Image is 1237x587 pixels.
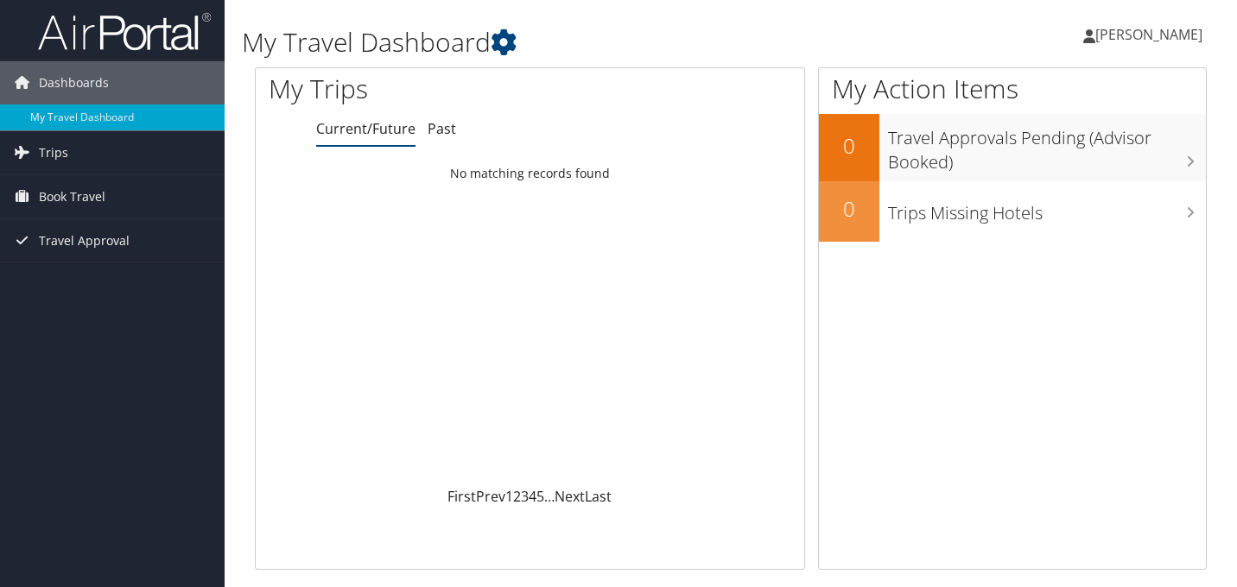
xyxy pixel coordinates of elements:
[39,131,68,174] span: Trips
[1083,9,1220,60] a: [PERSON_NAME]
[505,487,513,506] a: 1
[536,487,544,506] a: 5
[819,71,1206,107] h1: My Action Items
[1095,25,1202,44] span: [PERSON_NAME]
[888,117,1206,174] h3: Travel Approvals Pending (Advisor Booked)
[39,61,109,104] span: Dashboards
[39,175,105,218] span: Book Travel
[269,71,562,107] h1: My Trips
[428,119,456,138] a: Past
[819,131,879,161] h2: 0
[888,193,1206,225] h3: Trips Missing Hotels
[819,181,1206,242] a: 0Trips Missing Hotels
[544,487,555,506] span: …
[476,487,505,506] a: Prev
[529,487,536,506] a: 4
[555,487,585,506] a: Next
[513,487,521,506] a: 2
[819,194,879,224] h2: 0
[819,114,1206,180] a: 0Travel Approvals Pending (Advisor Booked)
[38,11,211,52] img: airportal-logo.png
[585,487,612,506] a: Last
[447,487,476,506] a: First
[316,119,416,138] a: Current/Future
[242,24,894,60] h1: My Travel Dashboard
[521,487,529,506] a: 3
[39,219,130,262] span: Travel Approval
[256,158,804,189] td: No matching records found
